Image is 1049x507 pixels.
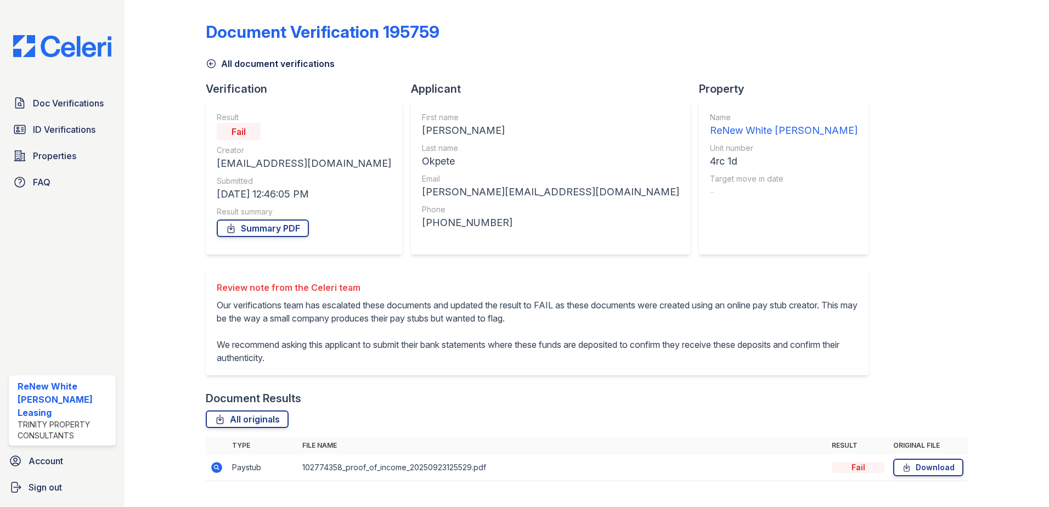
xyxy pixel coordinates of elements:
[710,184,858,200] div: -
[422,154,679,169] div: Okpete
[206,81,411,97] div: Verification
[217,112,391,123] div: Result
[217,219,309,237] a: Summary PDF
[18,380,111,419] div: ReNew White [PERSON_NAME] Leasing
[217,206,391,217] div: Result summary
[422,123,679,138] div: [PERSON_NAME]
[33,149,76,162] span: Properties
[710,112,858,123] div: Name
[298,437,827,454] th: File name
[422,173,679,184] div: Email
[827,437,889,454] th: Result
[710,112,858,138] a: Name ReNew White [PERSON_NAME]
[217,145,391,156] div: Creator
[1003,463,1038,496] iframe: chat widget
[18,419,111,441] div: Trinity Property Consultants
[9,92,116,114] a: Doc Verifications
[33,123,95,136] span: ID Verifications
[832,462,884,473] div: Fail
[4,450,120,472] a: Account
[33,176,50,189] span: FAQ
[9,145,116,167] a: Properties
[206,22,439,42] div: Document Verification 195759
[4,35,120,57] img: CE_Logo_Blue-a8612792a0a2168367f1c8372b55b34899dd931a85d93a1a3d3e32e68fde9ad4.png
[217,187,391,202] div: [DATE] 12:46:05 PM
[217,281,858,294] div: Review note from the Celeri team
[206,391,301,406] div: Document Results
[33,97,104,110] span: Doc Verifications
[217,176,391,187] div: Submitted
[9,119,116,140] a: ID Verifications
[217,298,858,364] p: Our verifications team has escalated these documents and updated the result to FAIL as these docu...
[29,481,62,494] span: Sign out
[422,215,679,230] div: [PHONE_NUMBER]
[217,156,391,171] div: [EMAIL_ADDRESS][DOMAIN_NAME]
[422,204,679,215] div: Phone
[422,184,679,200] div: [PERSON_NAME][EMAIL_ADDRESS][DOMAIN_NAME]
[228,437,298,454] th: Type
[217,123,261,140] div: Fail
[699,81,877,97] div: Property
[206,410,289,428] a: All originals
[710,123,858,138] div: ReNew White [PERSON_NAME]
[411,81,699,97] div: Applicant
[4,476,120,498] a: Sign out
[29,454,63,467] span: Account
[228,454,298,481] td: Paystub
[206,57,335,70] a: All document verifications
[298,454,827,481] td: 102774358_proof_of_income_20250923125529.pdf
[9,171,116,193] a: FAQ
[889,437,968,454] th: Original file
[422,112,679,123] div: First name
[422,143,679,154] div: Last name
[710,143,858,154] div: Unit number
[893,459,963,476] a: Download
[710,154,858,169] div: 4rc 1d
[710,173,858,184] div: Target move in date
